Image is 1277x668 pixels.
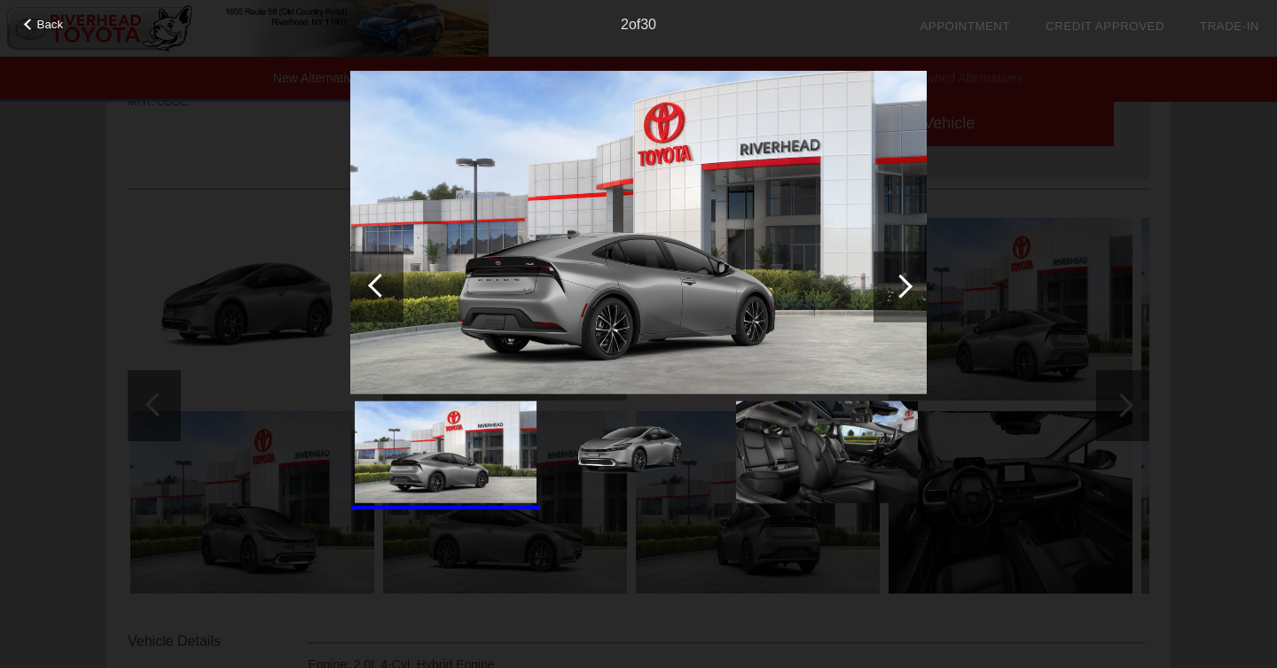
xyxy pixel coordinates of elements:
[640,17,656,32] span: 30
[350,70,927,394] img: image.png
[37,18,64,31] span: Back
[1200,19,1259,33] a: Trade-In
[736,401,918,503] img: image.png
[545,401,727,503] img: image.png
[621,17,629,32] span: 2
[920,19,1010,33] a: Appointment
[1046,19,1164,33] a: Credit Approved
[355,401,537,503] img: image.png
